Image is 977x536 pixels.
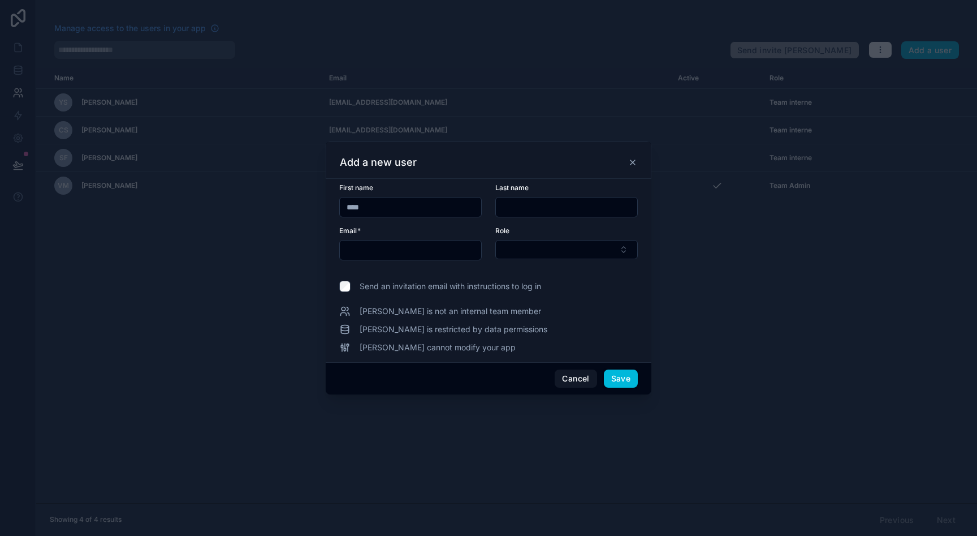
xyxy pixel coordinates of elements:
[495,226,509,235] span: Role
[495,183,529,192] span: Last name
[339,226,357,235] span: Email
[339,281,351,292] input: Send an invitation email with instructions to log in
[555,370,596,388] button: Cancel
[360,324,547,335] span: [PERSON_NAME] is restricted by data permissions
[360,342,516,353] span: [PERSON_NAME] cannot modify your app
[360,306,541,317] span: [PERSON_NAME] is not an internal team member
[604,370,638,388] button: Save
[495,240,638,259] button: Select Button
[339,183,373,192] span: First name
[360,281,541,292] span: Send an invitation email with instructions to log in
[340,156,417,169] h3: Add a new user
